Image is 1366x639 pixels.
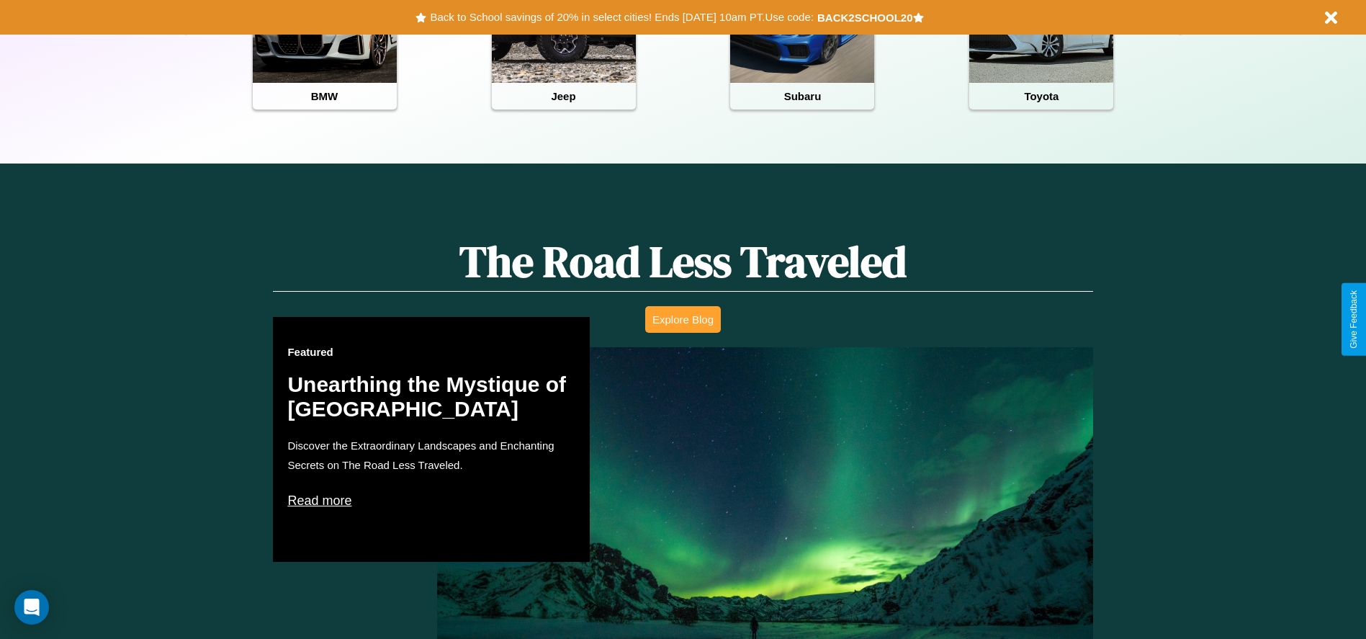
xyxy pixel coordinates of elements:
h2: Unearthing the Mystique of [GEOGRAPHIC_DATA] [287,372,575,421]
h1: The Road Less Traveled [273,232,1092,292]
h4: Toyota [969,83,1113,110]
button: Explore Blog [645,306,721,333]
h4: Subaru [730,83,874,110]
h4: Jeep [492,83,636,110]
p: Discover the Extraordinary Landscapes and Enchanting Secrets on The Road Less Traveled. [287,436,575,475]
button: Back to School savings of 20% in select cities! Ends [DATE] 10am PT.Use code: [426,7,817,27]
div: Give Feedback [1349,290,1359,349]
div: Open Intercom Messenger [14,590,49,625]
h3: Featured [287,346,575,358]
b: BACK2SCHOOL20 [817,12,913,24]
h4: BMW [253,83,397,110]
p: Read more [287,489,575,512]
